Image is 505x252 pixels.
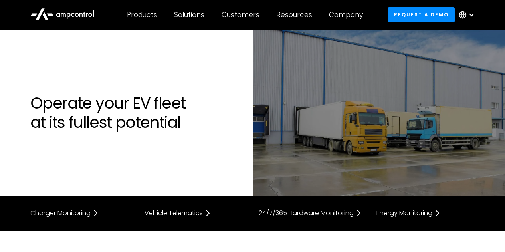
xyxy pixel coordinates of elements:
[174,10,204,19] div: Solutions
[259,210,354,216] div: 24/7/365 Hardware Monitoring
[276,10,312,19] div: Resources
[30,210,91,216] div: Charger Monitoring
[145,210,203,216] div: Vehicle Telematics
[329,10,363,19] div: Company
[222,10,259,19] div: Customers
[376,210,432,216] div: Energy Monitoring
[127,10,157,19] div: Products
[376,208,475,218] a: Energy Monitoring
[30,93,245,132] h1: Operate your EV fleet at its fullest potential
[145,208,243,218] a: Vehicle Telematics
[30,208,129,218] a: Charger Monitoring
[388,7,455,22] a: Request a demo
[259,208,360,218] a: 24/7/365 Hardware Monitoring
